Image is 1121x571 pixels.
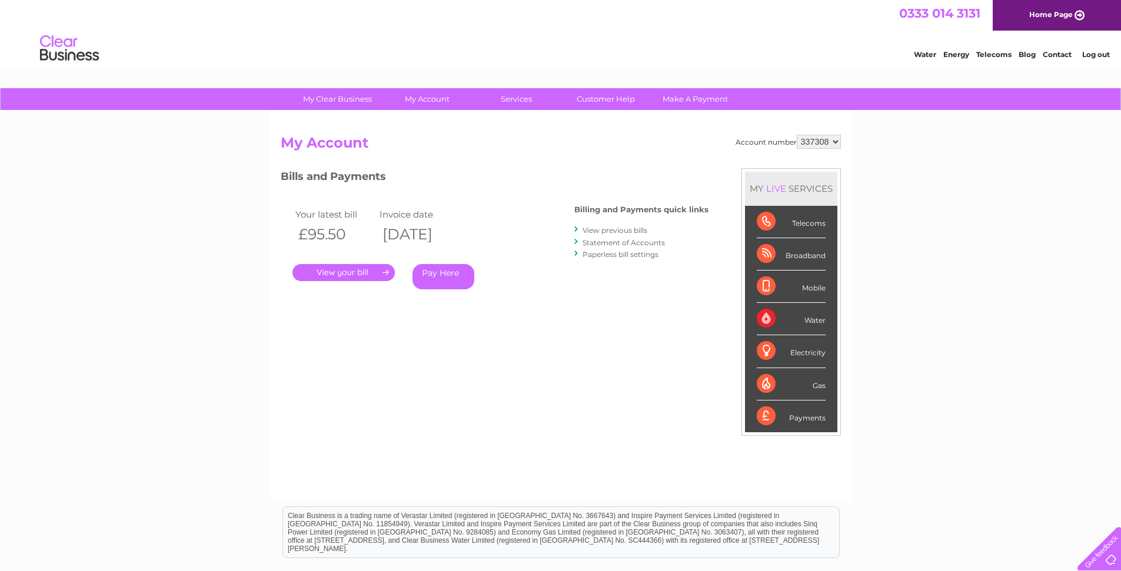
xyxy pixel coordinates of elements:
[583,238,665,247] a: Statement of Accounts
[292,264,395,281] a: .
[943,50,969,59] a: Energy
[292,222,377,246] th: £95.50
[757,303,826,335] div: Water
[583,226,647,235] a: View previous bills
[1019,50,1036,59] a: Blog
[757,368,826,400] div: Gas
[39,31,99,66] img: logo.png
[413,264,474,289] a: Pay Here
[647,88,744,110] a: Make A Payment
[757,206,826,238] div: Telecoms
[283,6,839,57] div: Clear Business is a trading name of Verastar Limited (registered in [GEOGRAPHIC_DATA] No. 3667643...
[292,206,377,222] td: Your latest bill
[976,50,1012,59] a: Telecoms
[281,135,841,157] h2: My Account
[1043,50,1072,59] a: Contact
[757,271,826,303] div: Mobile
[377,222,461,246] th: [DATE]
[378,88,475,110] a: My Account
[583,250,658,259] a: Paperless bill settings
[281,168,708,189] h3: Bills and Payments
[1082,50,1110,59] a: Log out
[757,238,826,271] div: Broadband
[289,88,386,110] a: My Clear Business
[745,172,837,205] div: MY SERVICES
[468,88,565,110] a: Services
[914,50,936,59] a: Water
[764,183,789,194] div: LIVE
[736,135,841,149] div: Account number
[557,88,654,110] a: Customer Help
[757,335,826,368] div: Electricity
[899,6,980,21] a: 0333 014 3131
[757,400,826,432] div: Payments
[574,205,708,214] h4: Billing and Payments quick links
[377,206,461,222] td: Invoice date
